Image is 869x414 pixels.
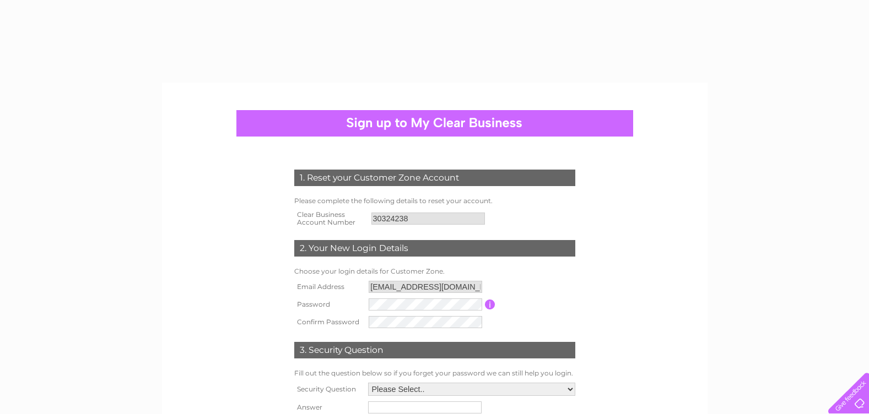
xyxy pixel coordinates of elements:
div: 1. Reset your Customer Zone Account [294,170,575,186]
input: Information [485,299,495,309]
div: 3. Security Question [294,342,575,358]
td: Choose your login details for Customer Zone. [292,265,578,278]
div: 2. Your New Login Details [294,240,575,257]
th: Email Address [292,278,366,296]
td: Fill out the question below so if you forget your password we can still help you login. [292,367,578,380]
th: Confirm Password [292,313,366,331]
th: Password [292,296,366,313]
td: Please complete the following details to reset your account. [292,194,578,208]
th: Clear Business Account Number [292,208,369,230]
th: Security Question [292,380,365,399]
